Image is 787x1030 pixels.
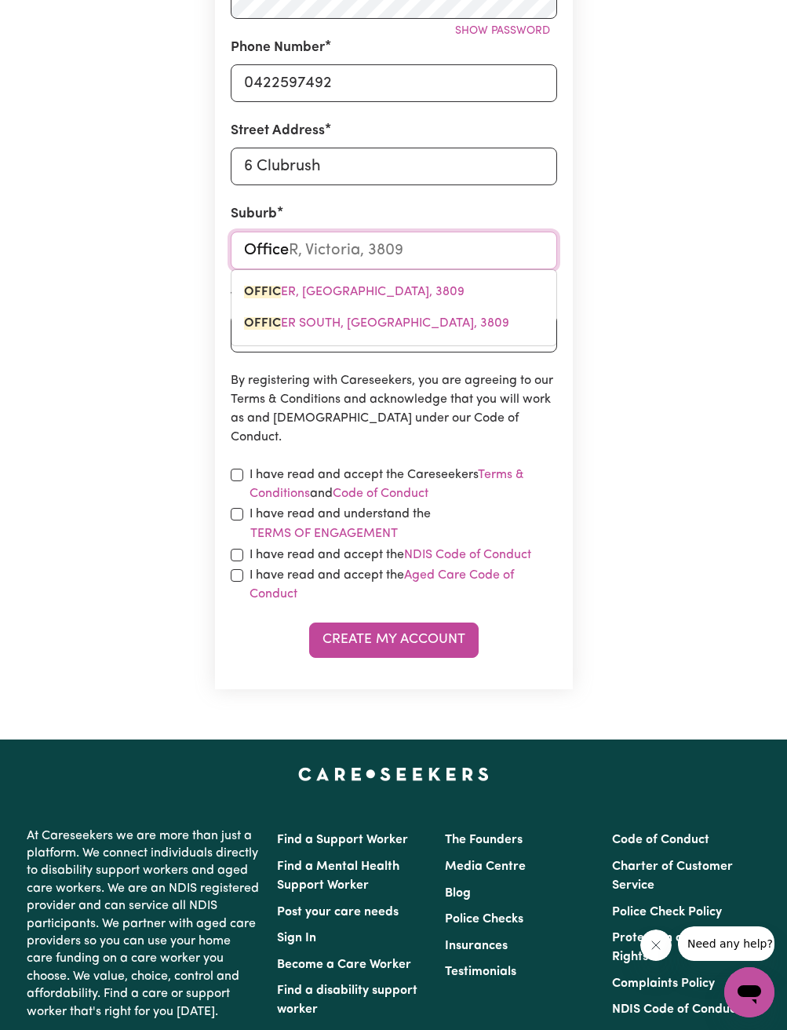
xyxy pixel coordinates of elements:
a: OFFICER SOUTH, Victoria, 3809 [231,308,556,339]
button: Create My Account [309,623,479,657]
input: e.g. 0412 345 678 [231,64,557,102]
a: Police Checks [445,913,523,926]
label: I have read and accept the [250,566,557,604]
input: e.g. 221B Victoria St [231,148,557,185]
a: Code of Conduct [333,488,428,500]
input: e.g. North Bondi, New South Wales [231,232,557,269]
a: Careseekers home page [298,768,489,780]
a: Code of Conduct [612,834,709,846]
label: I have read and accept the [250,546,531,564]
div: menu-options [231,269,557,346]
iframe: Message from company [678,926,774,961]
a: Become a Care Worker [277,959,411,971]
a: Aged Care Code of Conduct [250,569,514,601]
button: I have read and understand the [250,524,399,544]
a: Post your care needs [277,906,399,919]
span: Show password [455,25,550,37]
a: Charter of Customer Service [612,860,733,892]
a: Find a Mental Health Support Worker [277,860,399,892]
a: Protection of Human Rights [612,932,732,963]
a: Sign In [277,932,316,944]
mark: OFFIC [244,317,281,330]
a: Find a Support Worker [277,834,408,846]
label: I have read and accept the Careseekers and [250,466,557,503]
a: OFFICER, Victoria, 3809 [231,276,556,308]
button: Show password [448,19,557,43]
label: I have read and understand the [250,505,557,544]
span: ER SOUTH, [GEOGRAPHIC_DATA], 3809 [244,317,509,330]
p: By registering with Careseekers, you are agreeing to our Terms & Conditions and acknowledge that ... [231,371,557,447]
a: Police Check Policy [612,906,722,919]
a: Media Centre [445,860,526,873]
label: Phone Number [231,38,325,58]
span: ER, [GEOGRAPHIC_DATA], 3809 [244,286,465,298]
label: Suburb [231,204,277,225]
a: NDIS Code of Conduct [612,1003,741,1016]
a: Insurances [445,940,508,952]
a: Find a disability support worker [277,984,417,1016]
a: The Founders [445,834,523,846]
iframe: Close message [640,930,672,961]
iframe: Button to launch messaging window [724,967,774,1017]
a: Blog [445,887,471,900]
label: Street Address [231,121,325,141]
p: At Careseekers we are more than just a platform. We connect individuals directly to disability su... [27,821,259,1027]
a: NDIS Code of Conduct [404,549,531,561]
a: Complaints Policy [612,977,715,990]
a: Testimonials [445,966,516,978]
mark: OFFIC [244,286,281,298]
